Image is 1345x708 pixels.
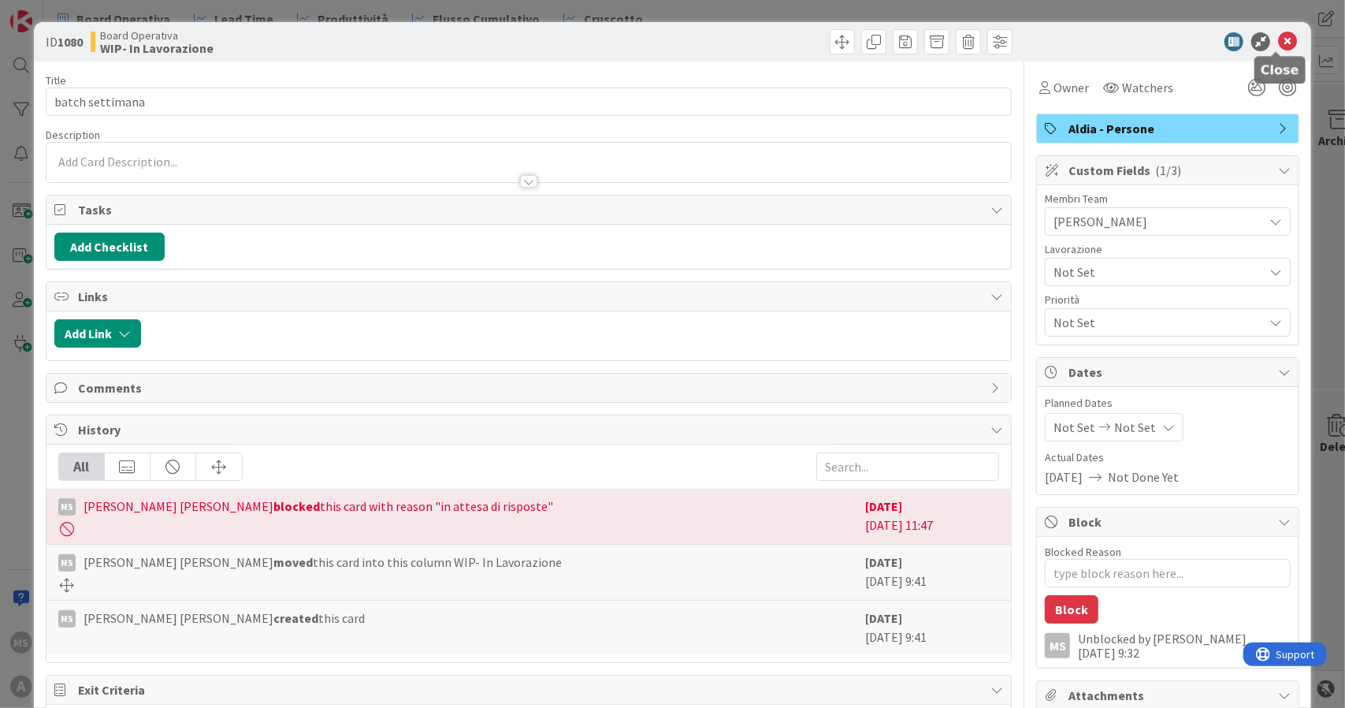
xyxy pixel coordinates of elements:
[1045,244,1291,255] div: Lavorazione
[865,498,902,514] b: [DATE]
[58,498,76,516] div: MS
[865,497,999,536] div: [DATE] 11:47
[78,680,983,699] span: Exit Criteria
[78,287,983,306] span: Links
[865,553,999,592] div: [DATE] 9:41
[1045,545,1121,559] label: Blocked Reason
[46,32,83,51] span: ID
[1122,78,1173,97] span: Watchers
[273,554,313,570] b: moved
[865,554,902,570] b: [DATE]
[78,378,983,397] span: Comments
[46,128,100,142] span: Description
[78,420,983,439] span: History
[84,553,562,572] span: [PERSON_NAME] [PERSON_NAME] this card into this column WIP- In Lavorazione
[1045,633,1070,658] div: MS
[1068,512,1270,531] span: Block
[865,609,999,647] div: [DATE] 9:41
[54,233,165,261] button: Add Checklist
[58,610,76,628] div: MS
[1053,212,1263,231] span: [PERSON_NAME]
[84,609,365,628] span: [PERSON_NAME] [PERSON_NAME] this card
[1068,686,1270,705] span: Attachments
[1045,294,1291,305] div: Priorità
[1053,418,1095,437] span: Not Set
[1155,162,1181,178] span: ( 1/3 )
[1068,161,1270,180] span: Custom Fields
[100,29,214,42] span: Board Operativa
[1045,193,1291,204] div: Membri Team
[58,34,83,50] b: 1080
[1114,418,1156,437] span: Not Set
[1068,119,1270,138] span: Aldia - Persone
[1053,313,1263,332] span: Not Set
[1045,395,1291,412] span: Planned Dates
[1108,468,1179,486] span: Not Done Yet
[78,200,983,219] span: Tasks
[46,73,66,88] label: Title
[59,453,105,480] div: All
[58,554,76,572] div: MS
[816,453,999,481] input: Search...
[865,610,902,626] b: [DATE]
[33,2,72,21] span: Support
[1045,449,1291,466] span: Actual Dates
[273,498,320,514] b: blocked
[1053,78,1089,97] span: Owner
[1053,261,1255,283] span: Not Set
[46,88,1012,116] input: type card name here...
[1261,62,1299,77] h5: Close
[1078,632,1291,660] div: Unblocked by [PERSON_NAME] [DATE] 9:32
[100,42,214,54] b: WIP- In Lavorazione
[84,497,553,516] span: [PERSON_NAME] [PERSON_NAME] this card with reason "in attesa di risposte"
[54,319,141,348] button: Add Link
[1068,363,1270,382] span: Dates
[1045,595,1098,624] button: Block
[1045,468,1083,486] span: [DATE]
[273,610,318,626] b: created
